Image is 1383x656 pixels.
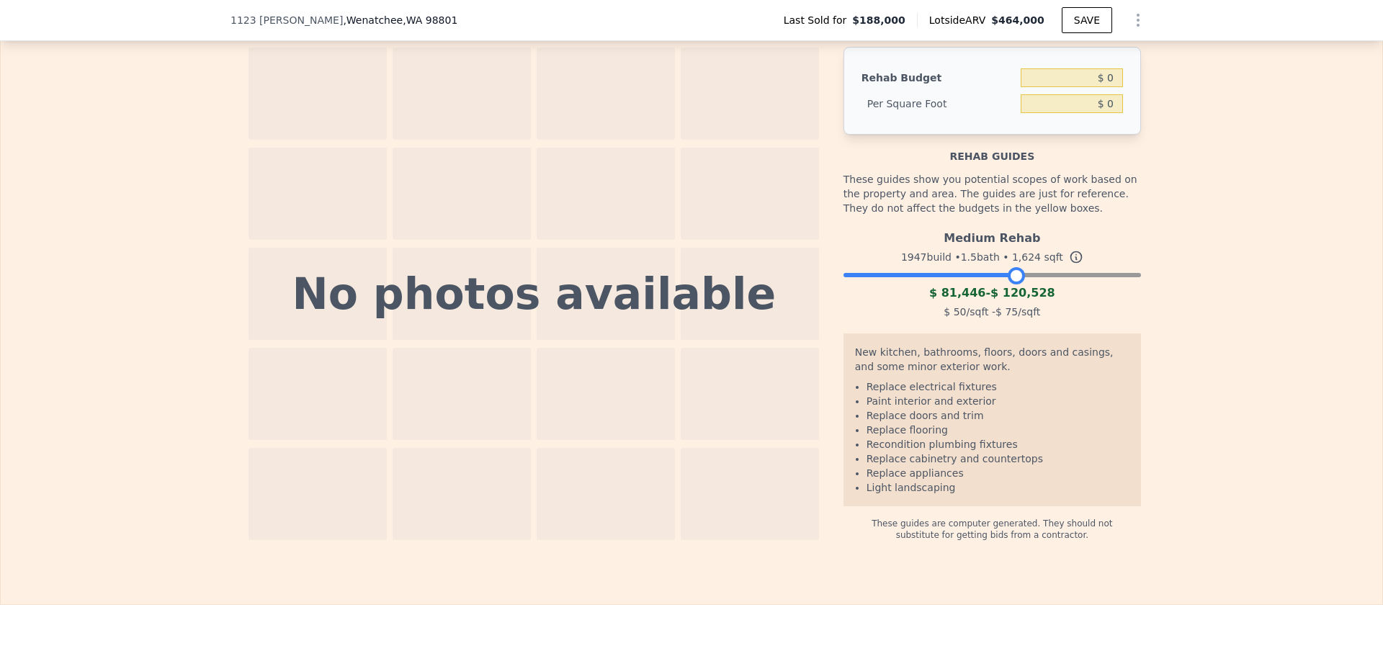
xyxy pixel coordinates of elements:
li: Light landscaping [867,480,1129,495]
div: Medium Rehab [843,224,1141,247]
li: Replace flooring [867,423,1129,437]
span: $464,000 [991,14,1044,26]
button: SAVE [1062,7,1112,33]
span: 1123 [PERSON_NAME] [230,13,343,27]
span: , WA 98801 [403,14,457,26]
li: Replace appliances [867,466,1129,480]
li: Paint interior and exterior [867,394,1129,408]
span: $ 120,528 [990,286,1055,300]
div: Per Square Foot [861,91,1015,117]
div: No photos available [292,272,776,315]
div: New kitchen, bathrooms, floors, doors and casings, and some minor exterior work. [855,345,1129,379]
span: $ 75 [995,306,1018,318]
span: , Wenatchee [343,13,457,27]
div: Rehab guides [843,135,1141,163]
span: Last Sold for [784,13,853,27]
div: - [843,284,1141,302]
div: These guides show you potential scopes of work based on the property and area. The guides are jus... [843,163,1141,224]
li: Replace doors and trim [867,408,1129,423]
li: Replace electrical fixtures [867,379,1129,394]
div: /sqft - /sqft [843,302,1141,322]
li: Recondition plumbing fixtures [867,437,1129,451]
span: 1,624 [1012,251,1041,263]
span: $ 50 [944,306,966,318]
span: $188,000 [852,13,905,27]
button: Show Options [1124,6,1152,35]
span: $ 81,446 [929,286,985,300]
li: Replace cabinetry and countertops [867,451,1129,466]
div: 1947 build • 1.5 bath • sqft [843,247,1141,267]
span: Lotside ARV [929,13,991,27]
div: Rehab Budget [861,65,1015,91]
div: These guides are computer generated. They should not substitute for getting bids from a contractor. [843,506,1141,541]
